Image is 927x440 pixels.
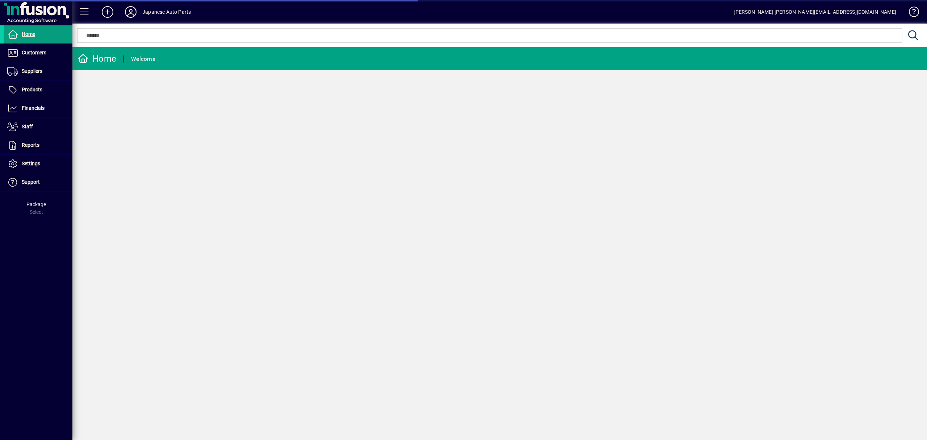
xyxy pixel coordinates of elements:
[22,142,39,148] span: Reports
[4,62,72,80] a: Suppliers
[131,53,155,65] div: Welcome
[78,53,116,65] div: Home
[22,87,42,92] span: Products
[4,118,72,136] a: Staff
[96,5,119,18] button: Add
[22,50,46,55] span: Customers
[142,6,191,18] div: Japanese Auto Parts
[22,68,42,74] span: Suppliers
[4,155,72,173] a: Settings
[22,124,33,129] span: Staff
[4,44,72,62] a: Customers
[734,6,896,18] div: [PERSON_NAME] [PERSON_NAME][EMAIL_ADDRESS][DOMAIN_NAME]
[4,136,72,154] a: Reports
[119,5,142,18] button: Profile
[22,105,45,111] span: Financials
[4,81,72,99] a: Products
[903,1,918,25] a: Knowledge Base
[22,179,40,185] span: Support
[26,202,46,207] span: Package
[4,173,72,191] a: Support
[22,161,40,166] span: Settings
[22,31,35,37] span: Home
[4,99,72,117] a: Financials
